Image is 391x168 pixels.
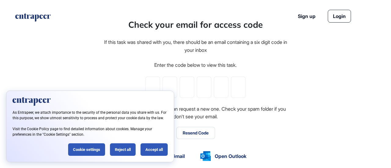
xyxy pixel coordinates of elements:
[215,152,247,160] span: Open Outlook
[15,13,51,24] a: entrapeer-logo
[154,61,237,69] div: Enter the code below to view this task.
[176,127,215,139] button: Resend Code
[298,13,316,20] a: Sign up
[103,38,288,54] div: If this task was shared with you, there should be an email containing a six digit code in your inbox
[328,10,351,23] a: Login
[200,151,247,161] a: Open Outlook
[103,105,288,121] div: If you can't find the code, you can request a new one. Check your spam folder if you don't see yo...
